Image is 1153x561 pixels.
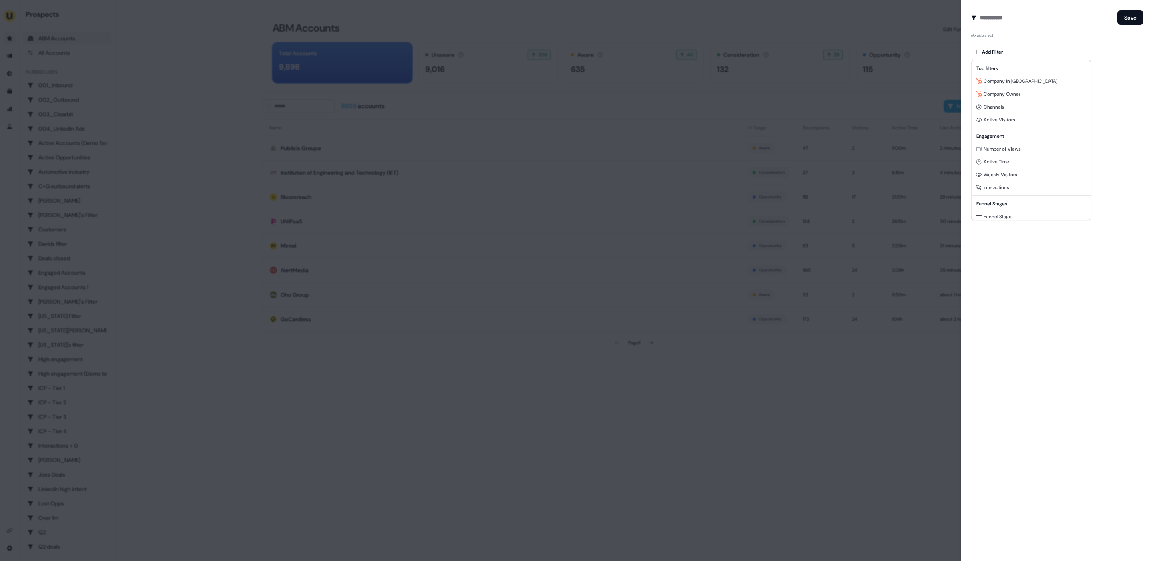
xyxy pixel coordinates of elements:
span: Weekly Visitors [984,171,1017,178]
span: Funnel Stage [984,213,1012,220]
span: Number of Views [984,146,1021,152]
div: Add Filter [971,60,1091,220]
span: Channels [984,104,1004,110]
div: Engagement [973,130,1089,143]
span: Active Time [984,159,1009,165]
span: Company in [GEOGRAPHIC_DATA] [984,78,1057,84]
span: Company Owner [984,91,1020,97]
div: Top filters [973,62,1089,75]
span: Active Visitors [984,117,1015,123]
div: Funnel Stages [973,197,1089,210]
span: Interactions [984,184,1009,191]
